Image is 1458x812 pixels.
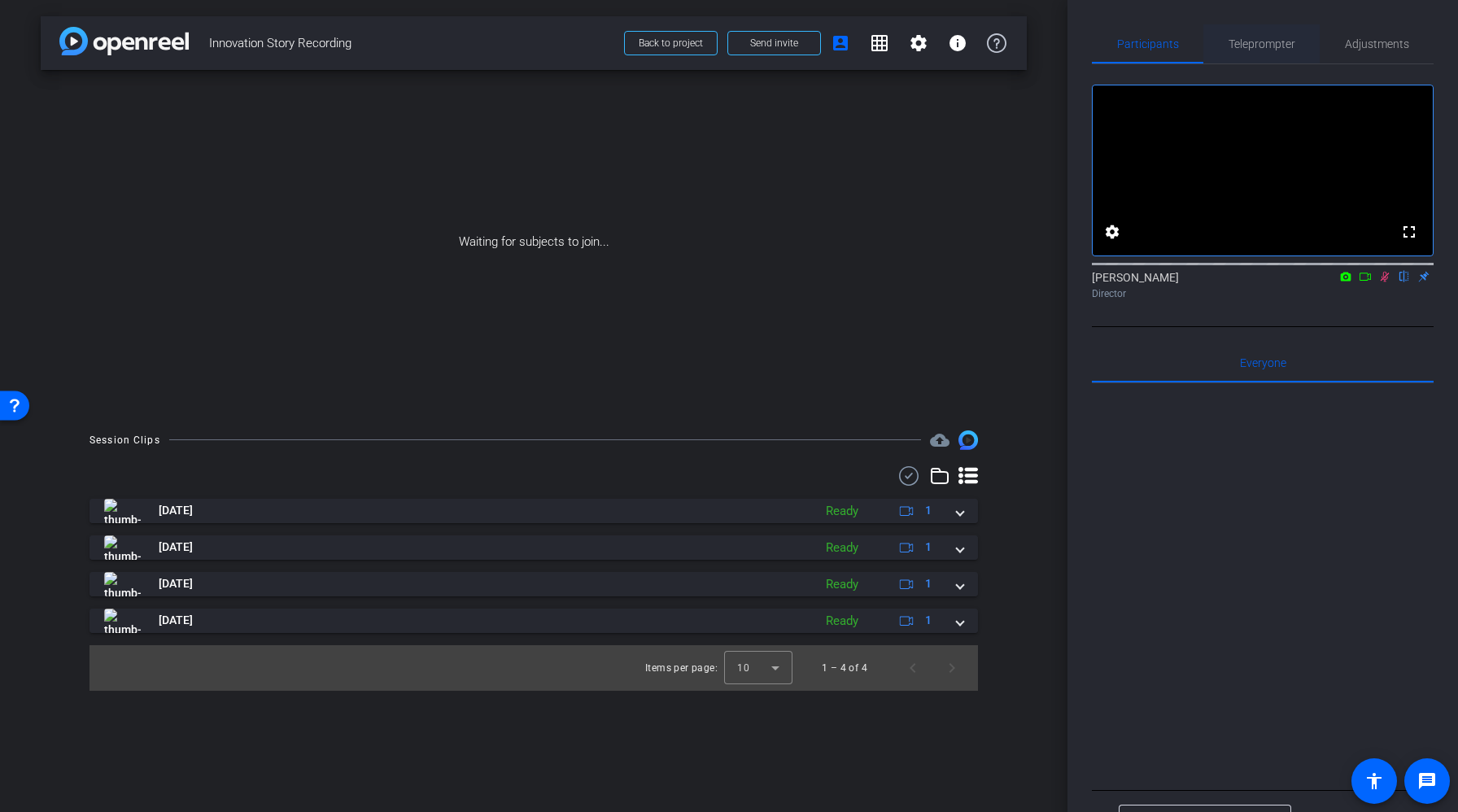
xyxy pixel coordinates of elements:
[1092,286,1434,301] div: Director
[925,539,932,556] span: 1
[104,535,141,560] img: thumb-nail
[930,430,949,450] span: Destinations for your clips
[159,612,193,629] span: [DATE]
[159,539,193,556] span: [DATE]
[1395,268,1414,283] mat-icon: flip
[925,612,932,629] span: 1
[750,37,798,50] span: Send invite
[1345,38,1409,50] span: Adjustments
[104,499,141,523] img: thumb-nail
[1092,269,1434,301] div: [PERSON_NAME]
[818,539,867,557] div: Ready
[958,430,978,450] img: Session clips
[870,33,889,53] mat-icon: grid_on
[1417,771,1437,791] mat-icon: message
[209,27,614,59] span: Innovation Story Recording
[925,575,932,592] span: 1
[645,660,718,676] div: Items per page:
[41,70,1027,414] div: Waiting for subjects to join...
[1240,357,1286,369] span: Everyone
[89,609,978,633] mat-expansion-panel-header: thumb-nail[DATE]Ready1
[925,502,932,519] span: 1
[831,33,850,53] mat-icon: account_box
[930,430,949,450] mat-icon: cloud_upload
[727,31,821,55] button: Send invite
[893,648,932,688] button: Previous page
[104,572,141,596] img: thumb-nail
[104,609,141,633] img: thumb-nail
[89,535,978,560] mat-expansion-panel-header: thumb-nail[DATE]Ready1
[1229,38,1295,50] span: Teleprompter
[89,572,978,596] mat-expansion-panel-header: thumb-nail[DATE]Ready1
[89,432,160,448] div: Session Clips
[1117,38,1179,50] span: Participants
[159,502,193,519] span: [DATE]
[1364,771,1384,791] mat-icon: accessibility
[932,648,971,688] button: Next page
[59,27,189,55] img: app-logo
[948,33,967,53] mat-icon: info
[818,612,867,631] div: Ready
[1399,222,1419,242] mat-icon: fullscreen
[822,660,867,676] div: 1 – 4 of 4
[159,575,193,592] span: [DATE]
[624,31,718,55] button: Back to project
[818,575,867,594] div: Ready
[818,502,867,521] div: Ready
[1102,222,1122,242] mat-icon: settings
[89,499,978,523] mat-expansion-panel-header: thumb-nail[DATE]Ready1
[639,37,703,49] span: Back to project
[909,33,928,53] mat-icon: settings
